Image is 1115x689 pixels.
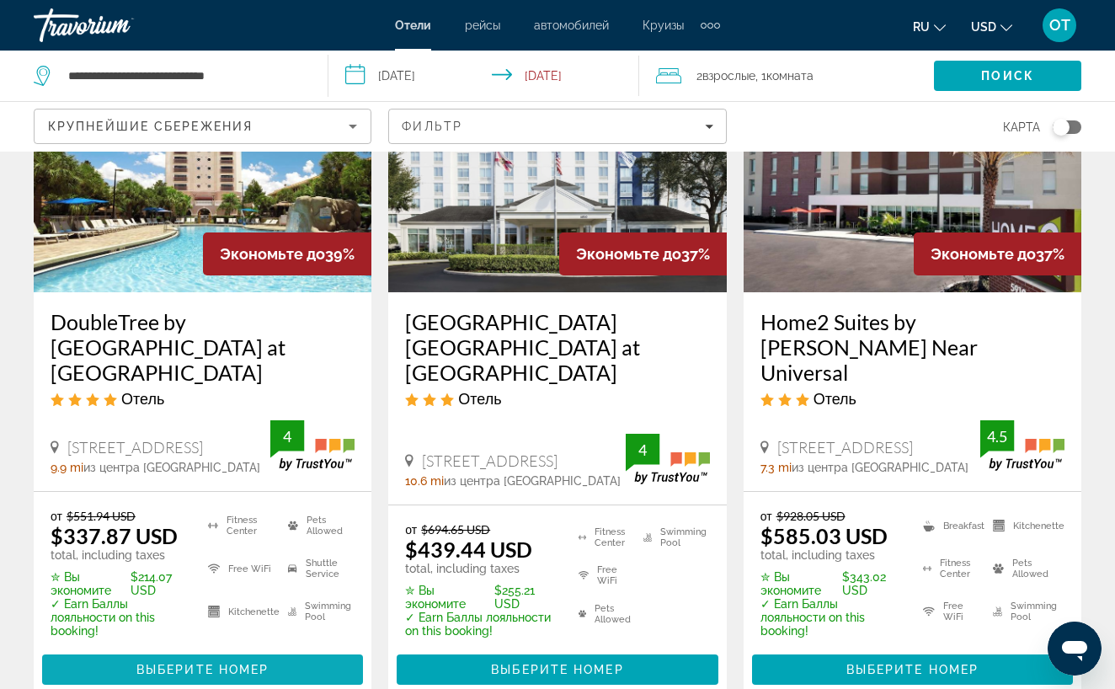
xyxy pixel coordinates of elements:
button: Filters [388,109,726,144]
span: от [51,509,62,523]
div: 4 [270,426,304,446]
p: ✓ Earn Баллы лояльности on this booking! [405,611,557,638]
span: из центра [GEOGRAPHIC_DATA] [792,461,968,474]
span: 9.9 mi [51,461,83,474]
p: total, including taxes [760,548,902,562]
img: TrustYou guest rating badge [270,420,355,470]
span: , 1 [755,64,814,88]
span: Экономьте до [220,245,325,263]
ins: $337.87 USD [51,523,178,548]
a: Выберите номер [397,658,718,676]
span: Выберите номер [846,663,979,676]
li: Fitness Center [570,522,635,553]
li: Pets Allowed [570,599,635,629]
li: Swimming Pool [280,595,355,629]
p: $343.02 USD [760,570,902,597]
span: Выберите номер [491,663,623,676]
button: Выберите номер [42,654,363,685]
a: Travorium [34,3,202,47]
ins: $585.03 USD [760,523,888,548]
button: Toggle map [1040,120,1081,135]
li: Shuttle Service [280,552,355,586]
li: Swimming Pool [984,595,1064,629]
a: рейсы [465,19,500,32]
li: Fitness Center [200,509,280,543]
a: Выберите номер [752,658,1073,676]
span: ru [913,20,930,34]
span: Комната [766,69,814,83]
del: $928.05 USD [776,509,846,523]
img: TrustYou guest rating badge [626,434,710,483]
span: 10.6 mi [405,474,444,488]
p: $255.21 USD [405,584,557,611]
div: 3 star Hotel [405,389,709,408]
span: Фильтр [402,120,462,133]
li: Free WiFi [570,561,635,591]
a: Круизы [643,19,684,32]
a: Home2 Suites by Hilton Orlando Near Universal [744,23,1081,292]
li: Kitchenette [984,509,1064,543]
a: [GEOGRAPHIC_DATA] [GEOGRAPHIC_DATA] at [GEOGRAPHIC_DATA] [405,309,709,385]
span: Поиск [981,69,1034,83]
li: Pets Allowed [984,552,1064,586]
span: из центра [GEOGRAPHIC_DATA] [444,474,621,488]
li: Breakfast [915,509,984,543]
a: DoubleTree by Hilton Hotel Orlando at SeaWorld [34,23,371,292]
span: Экономьте до [931,245,1036,263]
span: Отель [121,389,164,408]
span: Выберите номер [136,663,269,676]
li: Free WiFi [915,595,984,629]
span: Экономьте до [576,245,681,263]
span: [STREET_ADDRESS] [422,451,557,470]
span: от [405,522,417,537]
button: Travelers: 2 adults, 0 children [639,51,934,101]
button: Extra navigation items [701,12,720,39]
a: Отели [395,19,431,32]
li: Fitness Center [915,552,984,586]
p: total, including taxes [405,562,557,575]
img: TrustYou guest rating badge [980,420,1064,470]
span: автомобилей [534,19,609,32]
div: 37% [559,232,727,275]
button: Select check in and out date [328,51,640,101]
button: User Menu [1038,8,1081,43]
span: 7.3 mi [760,461,792,474]
div: 3 star Hotel [760,389,1064,408]
a: Выберите номер [42,658,363,676]
span: [STREET_ADDRESS] [67,438,203,457]
button: Search [934,61,1081,91]
span: Отель [458,389,501,408]
span: ✮ Вы экономите [51,570,126,597]
li: Pets Allowed [280,509,355,543]
button: Change currency [971,14,1012,39]
button: Change language [913,14,946,39]
mat-select: Sort by [48,116,357,136]
span: USD [971,20,996,34]
a: Home2 Suites by [PERSON_NAME] Near Universal [760,309,1064,385]
input: Search hotel destination [67,63,302,88]
p: ✓ Earn Баллы лояльности on this booking! [51,597,187,638]
li: Swimming Pool [635,522,710,553]
del: $694.65 USD [421,522,490,537]
img: Hilton Garden Inn Orlando at SeaWorld [388,23,726,292]
li: Kitchenette [200,595,280,629]
span: Отель [814,389,856,408]
a: DoubleTree by [GEOGRAPHIC_DATA] at [GEOGRAPHIC_DATA] [51,309,355,385]
li: Free WiFi [200,552,280,586]
p: $214.07 USD [51,570,187,597]
del: $551.94 USD [67,509,136,523]
ins: $439.44 USD [405,537,532,562]
span: Взрослые [702,69,755,83]
iframe: Кнопка запуска окна обмена сообщениями [1048,622,1102,676]
span: Крупнейшие сбережения [48,120,253,133]
span: ✮ Вы экономите [760,570,838,597]
p: ✓ Earn Баллы лояльности on this booking! [760,597,902,638]
p: total, including taxes [51,548,187,562]
span: ✮ Вы экономите [405,584,490,611]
